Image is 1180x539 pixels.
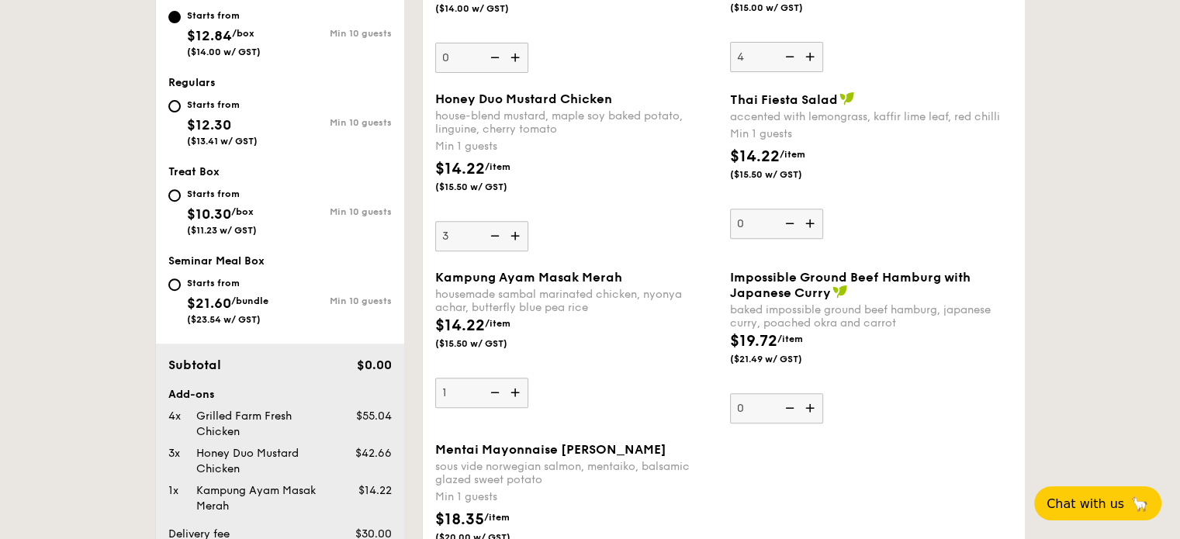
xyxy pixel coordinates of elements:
input: Thai Fiesta Saladaccented with lemongrass, kaffir lime leaf, red chilliMin 1 guests$14.22/item($1... [730,209,823,239]
span: /item [777,333,803,344]
span: ($21.49 w/ GST) [730,353,836,365]
span: Kampung Ayam Masak Merah [435,270,622,285]
span: ($23.54 w/ GST) [187,314,261,325]
span: $42.66 [355,447,391,460]
span: Treat Box [168,165,220,178]
span: ($15.00 w/ GST) [730,2,836,14]
span: Seminar Meal Box [168,254,265,268]
div: Add-ons [168,387,392,403]
span: Impossible Ground Beef Hamburg with Japanese Curry [730,270,971,300]
span: ($15.50 w/ GST) [435,337,541,350]
img: icon-add.58712e84.svg [800,209,823,238]
span: ($14.00 w/ GST) [435,2,541,15]
span: $18.35 [435,510,484,529]
span: ($15.50 w/ GST) [730,168,836,181]
input: Starts from$21.60/bundle($23.54 w/ GST)Min 10 guests [168,278,181,291]
img: icon-add.58712e84.svg [505,221,528,250]
span: /box [232,28,254,39]
div: sous vide norwegian salmon, mentaiko, balsamic glazed sweet potato [435,460,718,486]
img: icon-reduce.1d2dbef1.svg [777,42,800,71]
div: Min 10 guests [280,295,392,306]
div: 4x [162,409,190,424]
span: /bundle [231,295,268,306]
span: Subtotal [168,358,221,372]
div: Starts from [187,277,268,289]
img: icon-add.58712e84.svg [505,43,528,72]
span: ($11.23 w/ GST) [187,225,257,236]
div: Grilled Farm Fresh Chicken [190,409,331,440]
span: /item [485,318,510,329]
span: $10.30 [187,206,231,223]
span: $14.22 [435,160,485,178]
span: /item [485,161,510,172]
img: icon-vegan.f8ff3823.svg [839,92,855,105]
img: icon-reduce.1d2dbef1.svg [482,43,505,72]
div: accented with lemongrass, kaffir lime leaf, red chilli [730,110,1012,123]
span: /item [484,512,510,523]
input: Honey Duo Mustard Chickenhouse-blend mustard, maple soy baked potato, linguine, cherry tomatoMin ... [435,221,528,251]
img: icon-reduce.1d2dbef1.svg [777,393,800,423]
div: baked impossible ground beef hamburg, japanese curry, poached okra and carrot [730,303,1012,330]
span: ($13.41 w/ GST) [187,136,258,147]
div: Min 1 guests [435,489,718,505]
div: Min 10 guests [280,117,392,128]
div: Starts from [187,98,258,111]
span: $14.22 [435,316,485,335]
span: Thai Fiesta Salad [730,92,838,107]
span: ($14.00 w/ GST) [187,47,261,57]
span: Chat with us [1047,496,1124,511]
div: Min 1 guests [435,139,718,154]
div: Honey Duo Mustard Chicken [190,446,331,477]
div: house-blend mustard, maple soy baked potato, linguine, cherry tomato [435,109,718,136]
div: Min 10 guests [280,28,392,39]
div: Starts from [187,9,261,22]
input: Min 1 guests$12.84/item($14.00 w/ GST) [435,43,528,73]
span: ($15.50 w/ GST) [435,181,541,193]
span: $55.04 [355,409,391,423]
div: Starts from [187,188,257,200]
img: icon-add.58712e84.svg [800,393,823,423]
img: icon-vegan.f8ff3823.svg [832,285,848,299]
span: Mentai Mayonnaise [PERSON_NAME] [435,442,666,457]
div: Min 1 guests [730,126,1012,142]
img: icon-add.58712e84.svg [505,378,528,407]
span: $14.22 [730,147,780,166]
div: housemade sambal marinated chicken, nyonya achar, butterfly blue pea rice [435,288,718,314]
span: $12.30 [187,116,231,133]
input: Kampung Ayam Masak Merahhousemade sambal marinated chicken, nyonya achar, butterfly blue pea rice... [435,378,528,408]
span: 🦙 [1130,495,1149,513]
span: /box [231,206,254,217]
span: $0.00 [356,358,391,372]
img: icon-reduce.1d2dbef1.svg [482,221,505,250]
button: Chat with us🦙 [1034,486,1161,520]
span: $14.22 [358,484,391,497]
input: Impossible Ground Beef Hamburg with Japanese Currybaked impossible ground beef hamburg, japanese ... [730,393,823,423]
span: /item [780,149,805,160]
input: Starts from$12.84/box($14.00 w/ GST)Min 10 guests [168,11,181,23]
div: Min 10 guests [280,206,392,217]
span: $12.84 [187,27,232,44]
span: Honey Duo Mustard Chicken [435,92,612,106]
img: icon-reduce.1d2dbef1.svg [482,378,505,407]
input: Starts from$10.30/box($11.23 w/ GST)Min 10 guests [168,189,181,202]
div: 1x [162,483,190,499]
span: $19.72 [730,332,777,351]
input: Min 1 guests$13.76/item($15.00 w/ GST) [730,42,823,72]
span: Regulars [168,76,216,89]
img: icon-add.58712e84.svg [800,42,823,71]
div: 3x [162,446,190,461]
div: Kampung Ayam Masak Merah [190,483,331,514]
img: icon-reduce.1d2dbef1.svg [777,209,800,238]
input: Starts from$12.30($13.41 w/ GST)Min 10 guests [168,100,181,112]
span: $21.60 [187,295,231,312]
